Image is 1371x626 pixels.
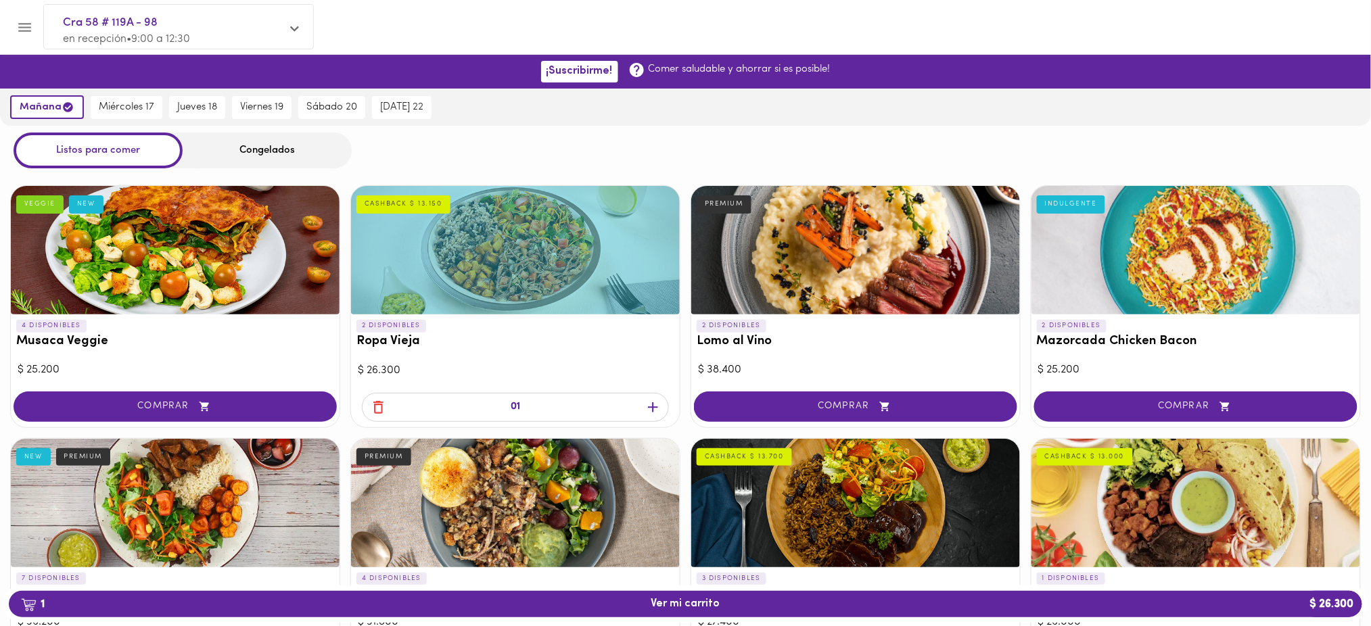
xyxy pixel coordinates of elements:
span: jueves 18 [177,101,217,114]
button: [DATE] 22 [372,96,432,119]
span: Cra 58 # 119A - 98 [63,14,281,32]
span: Ver mi carrito [651,598,720,610]
div: $ 38.400 [698,362,1013,378]
p: Comer saludable y ahorrar si es posible! [649,62,831,76]
div: CASHBACK $ 13.000 [1037,448,1133,466]
button: ¡Suscribirme! [541,61,618,82]
img: cart.png [21,598,37,612]
button: 1Ver mi carrito$ 26.300 [9,591,1362,617]
div: INDULGENTE [1037,195,1105,213]
button: COMPRAR [694,391,1017,422]
button: sábado 20 [298,96,365,119]
div: NEW [16,448,51,466]
button: viernes 19 [232,96,292,119]
div: Tacos al Pastor [1031,439,1360,567]
iframe: Messagebird Livechat Widget [1293,548,1357,612]
b: 1 [13,596,53,613]
span: en recepción • 9:00 a 12:30 [63,34,190,45]
div: NEW [69,195,103,213]
button: mañana [10,95,84,119]
h3: Lomo al Vino [697,335,1015,349]
span: viernes 19 [240,101,283,114]
p: 7 DISPONIBLES [16,573,86,585]
h3: Musaca Veggie [16,335,334,349]
p: 01 [511,400,520,415]
span: COMPRAR [30,401,320,412]
p: 3 DISPONIBLES [697,573,766,585]
button: Menu [8,11,41,44]
p: 4 DISPONIBLES [16,320,87,332]
div: Listos para comer [14,133,183,168]
span: COMPRAR [1051,401,1341,412]
span: sábado 20 [306,101,357,114]
div: $ 25.200 [1038,362,1353,378]
p: 1 DISPONIBLES [1037,573,1105,585]
div: Congelados [183,133,352,168]
span: miércoles 17 [99,101,154,114]
button: jueves 18 [169,96,225,119]
div: $ 25.200 [18,362,333,378]
span: COMPRAR [711,401,1000,412]
div: Ropa Vieja [351,186,680,314]
div: PREMIUM [56,448,111,466]
div: Lomo al Vino [691,186,1020,314]
div: VEGGIE [16,195,64,213]
div: Lomo saltado [11,439,340,567]
div: $ 26.300 [358,363,673,379]
div: Mazorcada Chicken Bacon [1031,186,1360,314]
div: PREMIUM [697,195,751,213]
span: ¡Suscribirme! [547,65,613,78]
div: CASHBACK $ 13.700 [697,448,792,466]
p: 2 DISPONIBLES [697,320,766,332]
p: 2 DISPONIBLES [1037,320,1107,332]
h3: Ropa Vieja [356,335,674,349]
div: CASHBACK $ 13.150 [356,195,450,213]
button: COMPRAR [14,391,337,422]
div: La Posta [691,439,1020,567]
button: miércoles 17 [91,96,162,119]
span: [DATE] 22 [380,101,423,114]
h3: Mazorcada Chicken Bacon [1037,335,1355,349]
div: Bowl de Lechona [351,439,680,567]
p: 4 DISPONIBLES [356,573,427,585]
div: Musaca Veggie [11,186,340,314]
span: mañana [20,101,74,114]
div: PREMIUM [356,448,411,466]
p: 2 DISPONIBLES [356,320,426,332]
button: COMPRAR [1034,391,1357,422]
